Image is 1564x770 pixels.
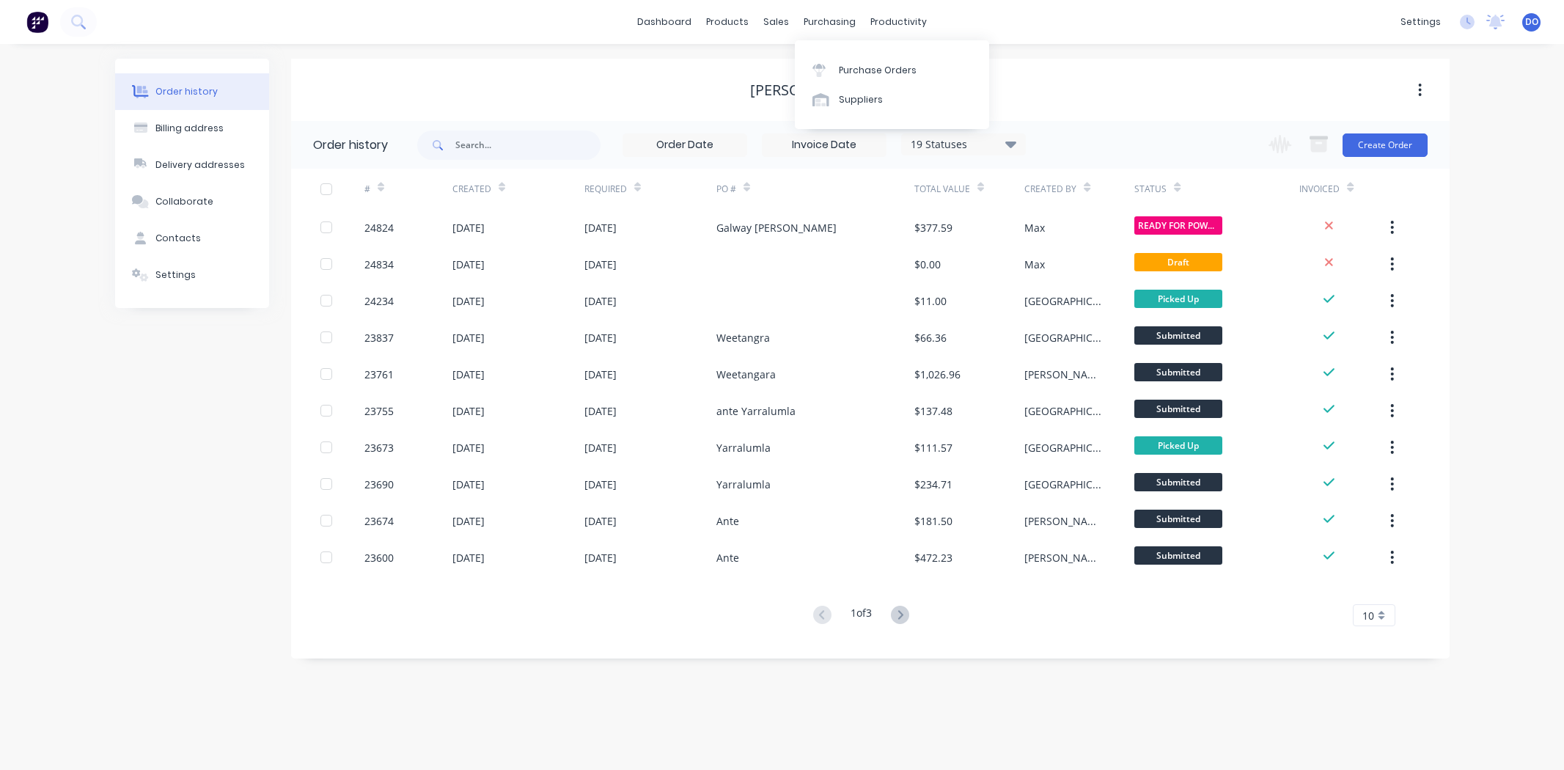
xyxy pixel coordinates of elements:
[1343,133,1428,157] button: Create Order
[155,195,213,208] div: Collaborate
[455,131,601,160] input: Search...
[1299,169,1387,209] div: Invoiced
[1024,330,1105,345] div: [GEOGRAPHIC_DATA]
[1024,257,1045,272] div: Max
[716,550,739,565] div: Ante
[1134,253,1222,271] span: Draft
[796,11,863,33] div: purchasing
[115,110,269,147] button: Billing address
[1134,546,1222,565] span: Submitted
[452,293,485,309] div: [DATE]
[452,169,584,209] div: Created
[914,477,952,492] div: $234.71
[716,477,771,492] div: Yarralumla
[716,330,770,345] div: Weetangra
[716,183,736,196] div: PO #
[364,330,394,345] div: 23837
[914,293,947,309] div: $11.00
[716,220,837,235] div: Galway [PERSON_NAME]
[452,403,485,419] div: [DATE]
[452,367,485,382] div: [DATE]
[26,11,48,33] img: Factory
[115,183,269,220] button: Collaborate
[914,513,952,529] div: $181.50
[1024,477,1105,492] div: [GEOGRAPHIC_DATA]
[452,183,491,196] div: Created
[1024,403,1105,419] div: [GEOGRAPHIC_DATA]
[914,183,970,196] div: Total Value
[1393,11,1448,33] div: settings
[863,11,934,33] div: productivity
[115,257,269,293] button: Settings
[1024,293,1105,309] div: [GEOGRAPHIC_DATA]
[364,403,394,419] div: 23755
[155,158,245,172] div: Delivery addresses
[1134,473,1222,491] span: Submitted
[584,183,627,196] div: Required
[699,11,756,33] div: products
[839,93,883,106] div: Suppliers
[1024,183,1076,196] div: Created By
[452,257,485,272] div: [DATE]
[364,169,452,209] div: #
[452,330,485,345] div: [DATE]
[584,477,617,492] div: [DATE]
[914,403,952,419] div: $137.48
[155,232,201,245] div: Contacts
[914,550,952,565] div: $472.23
[1134,183,1167,196] div: Status
[452,220,485,235] div: [DATE]
[452,513,485,529] div: [DATE]
[795,85,989,114] a: Suppliers
[1134,436,1222,455] span: Picked Up
[364,220,394,235] div: 24824
[716,440,771,455] div: Yarralumla
[1525,15,1538,29] span: DO
[851,605,872,626] div: 1 of 3
[914,257,941,272] div: $0.00
[630,11,699,33] a: dashboard
[584,169,716,209] div: Required
[155,85,218,98] div: Order history
[364,183,370,196] div: #
[914,169,1024,209] div: Total Value
[1299,183,1340,196] div: Invoiced
[1134,363,1222,381] span: Submitted
[364,293,394,309] div: 24234
[914,330,947,345] div: $66.36
[364,367,394,382] div: 23761
[364,440,394,455] div: 23673
[584,367,617,382] div: [DATE]
[452,477,485,492] div: [DATE]
[1134,169,1299,209] div: Status
[155,268,196,282] div: Settings
[914,367,961,382] div: $1,026.96
[364,550,394,565] div: 23600
[839,64,917,77] div: Purchase Orders
[1134,290,1222,308] span: Picked Up
[1024,440,1105,455] div: [GEOGRAPHIC_DATA]
[1024,220,1045,235] div: Max
[914,440,952,455] div: $111.57
[584,550,617,565] div: [DATE]
[364,257,394,272] div: 24834
[584,330,617,345] div: [DATE]
[756,11,796,33] div: sales
[763,134,886,156] input: Invoice Date
[914,220,952,235] div: $377.59
[452,440,485,455] div: [DATE]
[716,513,739,529] div: Ante
[584,513,617,529] div: [DATE]
[452,550,485,565] div: [DATE]
[584,403,617,419] div: [DATE]
[313,136,388,154] div: Order history
[115,220,269,257] button: Contacts
[584,257,617,272] div: [DATE]
[1134,400,1222,418] span: Submitted
[584,220,617,235] div: [DATE]
[716,169,914,209] div: PO #
[716,403,796,419] div: ante Yarralumla
[1362,608,1374,623] span: 10
[1024,513,1105,529] div: [PERSON_NAME]
[364,477,394,492] div: 23690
